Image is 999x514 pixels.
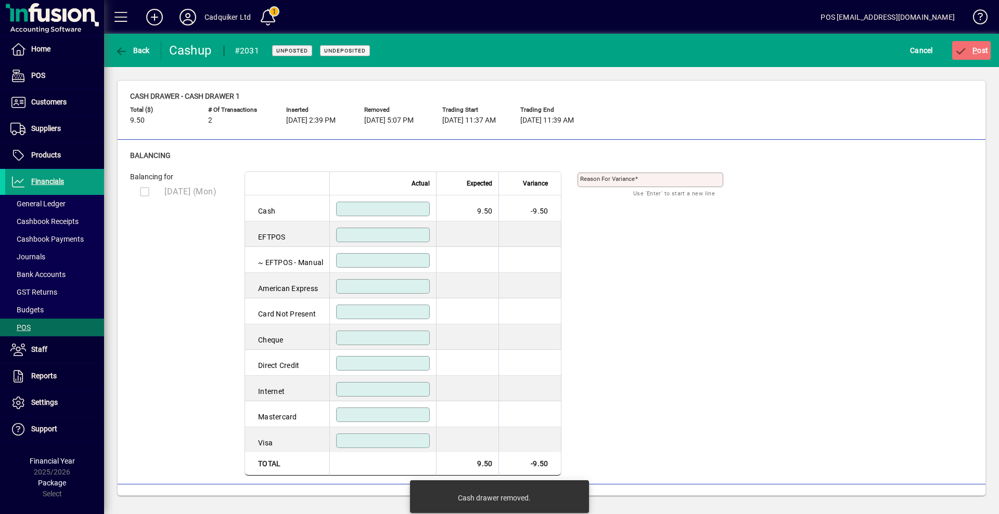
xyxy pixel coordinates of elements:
span: Financials [31,177,64,186]
div: Cashup [169,42,213,59]
span: Cancel [910,42,933,59]
span: Total ($) [130,107,193,113]
td: Total [245,452,329,476]
a: Cashbook Receipts [5,213,104,230]
a: Support [5,416,104,442]
a: General Ledger [5,195,104,213]
span: Cashbook Payments [10,235,84,243]
span: General Ledger [10,200,66,208]
div: POS [EMAIL_ADDRESS][DOMAIN_NAME] [821,9,955,25]
button: Add [138,8,171,27]
div: Cash drawer removed. [458,493,531,503]
td: Direct Credit [245,350,329,376]
td: Cash [245,195,329,221]
span: Expected [467,178,492,189]
a: Bank Accounts [5,266,104,283]
span: Reports [31,372,57,380]
mat-hint: Use 'Enter' to start a new line [633,187,715,199]
span: 2 [208,116,212,125]
a: GST Returns [5,283,104,301]
div: #2031 [235,43,259,59]
span: Support [31,425,57,433]
span: Products [31,151,61,159]
button: Post [952,41,991,60]
td: Internet [245,376,329,402]
span: Financial Year [30,457,75,465]
td: 9.50 [436,195,498,221]
a: Journals [5,248,104,266]
span: Removed [364,107,427,113]
button: Back [112,41,152,60]
div: Cadquiker Ltd [204,9,251,25]
span: [DATE] (Mon) [164,187,216,196]
mat-label: Reason for variance [580,175,635,182]
span: Back [115,46,150,55]
app-page-header-button: Back [104,41,161,60]
span: P [972,46,977,55]
td: Card Not Present [245,298,329,324]
span: [DATE] 2:39 PM [286,116,336,125]
span: GST Returns [10,288,57,296]
a: Products [5,142,104,168]
span: Journals [10,253,45,261]
td: Visa [245,427,329,453]
span: Balancing [130,151,171,160]
span: Home [31,45,50,53]
span: Actual [412,178,430,189]
a: Cashbook Payments [5,230,104,248]
a: Home [5,36,104,62]
span: Package [38,479,66,487]
td: Cheque [245,324,329,350]
td: -9.50 [498,452,561,476]
span: Customers [31,98,67,106]
td: EFTPOS [245,221,329,247]
a: Suppliers [5,116,104,142]
span: Trading end [520,107,583,113]
td: Mastercard [245,401,329,427]
a: Staff [5,337,104,363]
a: Knowledge Base [965,2,986,36]
a: Customers [5,89,104,115]
span: Undeposited [324,47,366,54]
a: POS [5,63,104,89]
td: -9.50 [498,195,561,221]
span: POS [10,323,31,332]
span: Bank Accounts [10,270,66,279]
span: Budgets [10,306,44,314]
td: ~ EFTPOS - Manual [245,247,329,273]
span: Suppliers [31,124,61,133]
span: [DATE] 5:07 PM [364,116,414,125]
span: Settings [31,398,58,406]
a: Reports [5,363,104,389]
td: 9.50 [436,452,498,476]
div: Balancing for [130,172,234,182]
td: American Express [245,273,329,299]
button: Cancel [907,41,936,60]
span: Inserted [286,107,349,113]
span: Cash drawer - Cash Drawer 1 [130,92,240,100]
span: Cashbook Receipts [10,217,79,226]
a: POS [5,319,104,336]
a: Budgets [5,301,104,319]
span: [DATE] 11:37 AM [442,116,496,125]
span: # of Transactions [208,107,271,113]
span: Staff [31,345,47,353]
span: ost [955,46,989,55]
span: Variance [523,178,548,189]
a: Settings [5,390,104,416]
span: 9.50 [130,116,145,125]
span: POS [31,71,45,80]
span: Trading start [442,107,505,113]
button: Profile [171,8,204,27]
span: [DATE] 11:39 AM [520,116,574,125]
span: Unposted [276,47,308,54]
